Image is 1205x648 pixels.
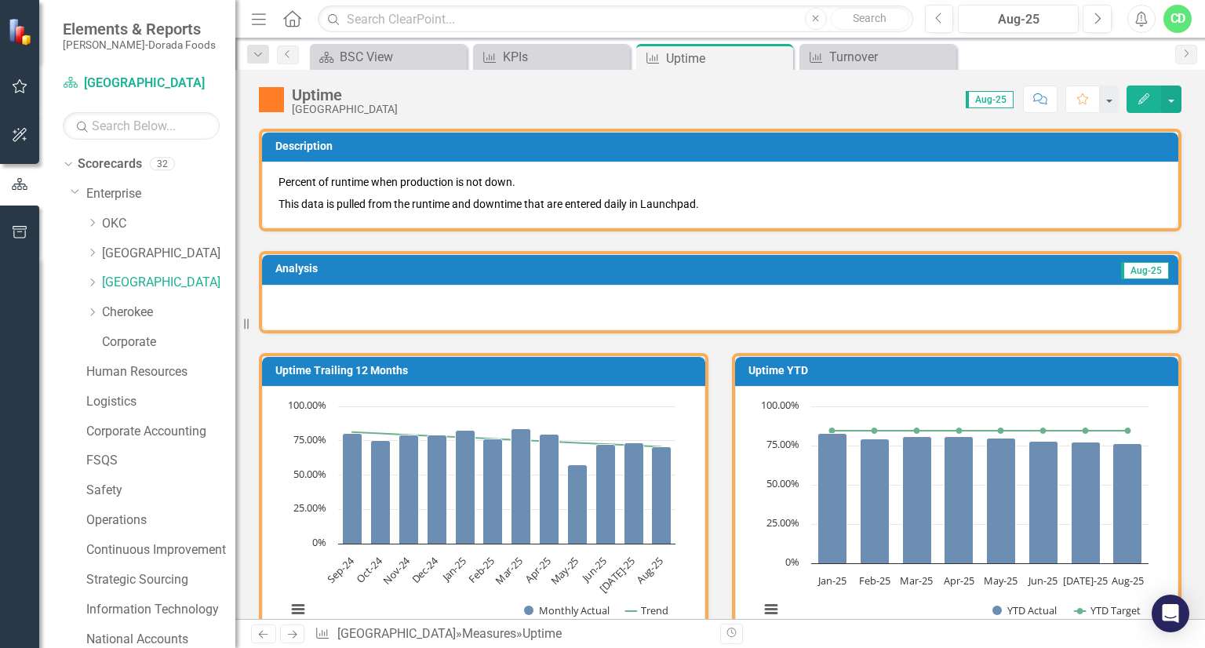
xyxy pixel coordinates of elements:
text: Mar-25 [900,573,933,588]
a: Cherokee [102,304,235,322]
text: Nov-24 [380,554,413,588]
button: Show YTD Actual [992,603,1058,617]
path: Feb-25, 79.15889737. YTD Actual. [861,439,890,564]
button: Search [831,8,909,30]
text: Mar-25 [492,554,525,587]
text: [DATE]-25 [596,554,638,595]
text: Feb-25 [465,554,497,586]
text: 75.00% [293,432,326,446]
path: Mar-25, 80.94330186. YTD Actual. [903,437,932,564]
a: FSQS [86,452,235,470]
text: 50.00% [766,476,799,490]
div: Uptime [292,86,398,104]
svg: Interactive chart [278,399,683,634]
text: Jan-25 [817,573,846,588]
div: Uptime [522,626,562,641]
text: Jan-25 [438,554,469,585]
p: This data is pulled from the runtime and downtime that are entered daily in Launchpad. [278,193,1162,212]
path: Feb-25, 84.5. YTD Target. [872,428,878,434]
a: Enterprise [86,185,235,203]
a: Strategic Sourcing [86,571,235,589]
text: May-25 [984,573,1018,588]
button: Show Trend [625,603,668,617]
path: Aug-25, 84.5. YTD Target. [1125,428,1131,434]
a: Scorecards [78,155,142,173]
a: [GEOGRAPHIC_DATA] [63,75,220,93]
text: 25.00% [293,501,326,515]
path: Jan-25, 82.66759295. YTD Actual. [818,434,847,564]
span: Search [853,12,886,24]
a: KPIs [477,47,626,67]
a: Corporate Accounting [86,423,235,441]
span: Elements & Reports [63,20,216,38]
a: Turnover [803,47,952,67]
div: » » [315,625,708,643]
path: May-25, 84.5. YTD Target. [998,428,1004,434]
path: Oct-24, 75.28888096. Monthly Actual. [371,441,391,544]
path: Jan-25, 82.66759295. Monthly Actual. [456,431,475,544]
path: Sep-24, 80.32975983. Monthly Actual. [343,434,362,544]
path: Apr-25, 84.5. YTD Target. [956,428,963,434]
button: View chart menu, Chart [760,598,782,620]
a: [GEOGRAPHIC_DATA] [102,274,235,292]
text: Sep-24 [325,554,358,587]
path: Jun-25, 84.5. YTD Target. [1040,428,1047,434]
path: Jul-25, 77.28215056. YTD Actual. [1072,442,1101,564]
a: Logistics [86,393,235,411]
text: Jun-25 [578,554,610,585]
text: Apr-25 [944,573,974,588]
text: 0% [785,555,799,569]
path: Nov-24, 79.18622121. Monthly Actual. [399,435,419,544]
text: 25.00% [766,515,799,530]
h3: Description [275,140,1170,152]
span: Aug-25 [1121,262,1169,279]
text: 75.00% [766,437,799,451]
small: [PERSON_NAME]-Dorada Foods [63,38,216,51]
div: CD [1163,5,1192,33]
path: Jul-25, 84.5. YTD Target. [1083,428,1089,434]
g: Monthly Actual, series 1 of 2. Bar series with 12 bars. [343,429,672,544]
div: Uptime [666,49,789,68]
a: Safety [86,482,235,500]
path: Aug-25, 70.81953019. Monthly Actual. [652,447,672,544]
path: Jul-25, 73.6146255. Monthly Actual. [624,443,644,544]
button: Show Monthly Actual [524,603,609,617]
a: BSC View [314,47,463,67]
text: 100.00% [761,398,799,412]
h3: Analysis [275,263,689,275]
a: Human Resources [86,363,235,381]
path: May-25, 57.58860951. Monthly Actual. [568,465,588,544]
div: Chart. Highcharts interactive chart. [752,399,1162,634]
div: Turnover [829,47,952,67]
button: View chart menu, Chart [287,598,309,620]
input: Search ClearPoint... [318,5,912,33]
path: May-25, 79.83773188. YTD Actual. [987,439,1016,564]
text: 0% [312,535,326,549]
button: Aug-25 [958,5,1079,33]
span: Aug-25 [966,91,1014,108]
a: Operations [86,511,235,530]
text: Feb-25 [859,573,890,588]
h3: Uptime YTD [748,365,1170,377]
path: Jun-25, 77.96685554. YTD Actual. [1029,442,1058,564]
text: Aug-25 [1112,573,1144,588]
a: Continuous Improvement [86,541,235,559]
path: Apr-25, 79.84233591. Monthly Actual. [540,435,559,544]
path: Feb-25, 76.22445118. Monthly Actual. [483,439,503,544]
path: Jan-25, 84.5. YTD Target. [829,428,835,434]
text: May-25 [548,554,581,588]
path: Mar-25, 83.55633454. Monthly Actual. [511,429,531,544]
img: ClearPoint Strategy [7,17,35,46]
a: [GEOGRAPHIC_DATA] [102,245,235,263]
g: YTD Actual, series 1 of 2. Bar series with 8 bars. [818,434,1142,564]
text: Dec-24 [409,554,442,587]
div: 32 [150,158,175,171]
g: YTD Target, series 2 of 2. Line with 8 data points. [829,428,1131,434]
text: 50.00% [293,467,326,481]
path: Aug-25, 76.30980261. YTD Actual. [1113,444,1142,564]
div: [GEOGRAPHIC_DATA] [292,104,398,115]
text: Aug-25 [633,554,666,587]
path: Dec-24, 79.37877952. Monthly Actual. [428,435,447,544]
div: BSC View [340,47,463,67]
text: [DATE]-25 [1063,573,1108,588]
